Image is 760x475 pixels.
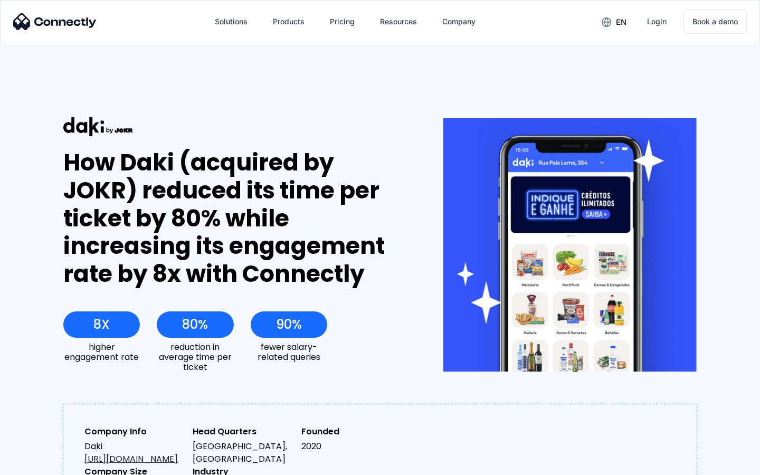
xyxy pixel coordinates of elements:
aside: Language selected: English [11,457,63,471]
ul: Language list [21,457,63,471]
div: Products [273,14,305,29]
div: Company [442,14,476,29]
div: Pricing [330,14,355,29]
div: Founded [301,425,401,438]
div: Solutions [215,14,248,29]
a: Book a demo [683,9,747,34]
div: Resources [380,14,417,29]
div: fewer salary-related queries [251,342,327,362]
a: Login [639,9,675,34]
div: Company Info [84,425,184,438]
div: higher engagement rate [63,342,140,362]
div: 2020 [301,440,401,453]
a: [URL][DOMAIN_NAME] [84,453,178,465]
div: Login [647,14,667,29]
div: 8X [93,317,110,332]
div: 90% [276,317,302,332]
div: 80% [182,317,208,332]
a: Pricing [321,9,363,34]
div: [GEOGRAPHIC_DATA], [GEOGRAPHIC_DATA] [193,440,292,465]
div: Head Quarters [193,425,292,438]
div: reduction in average time per ticket [157,342,233,373]
div: How Daki (acquired by JOKR) reduced its time per ticket by 80% while increasing its engagement ra... [63,149,405,288]
img: Connectly Logo [13,13,97,30]
div: Daki [84,440,184,465]
div: en [616,15,626,30]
